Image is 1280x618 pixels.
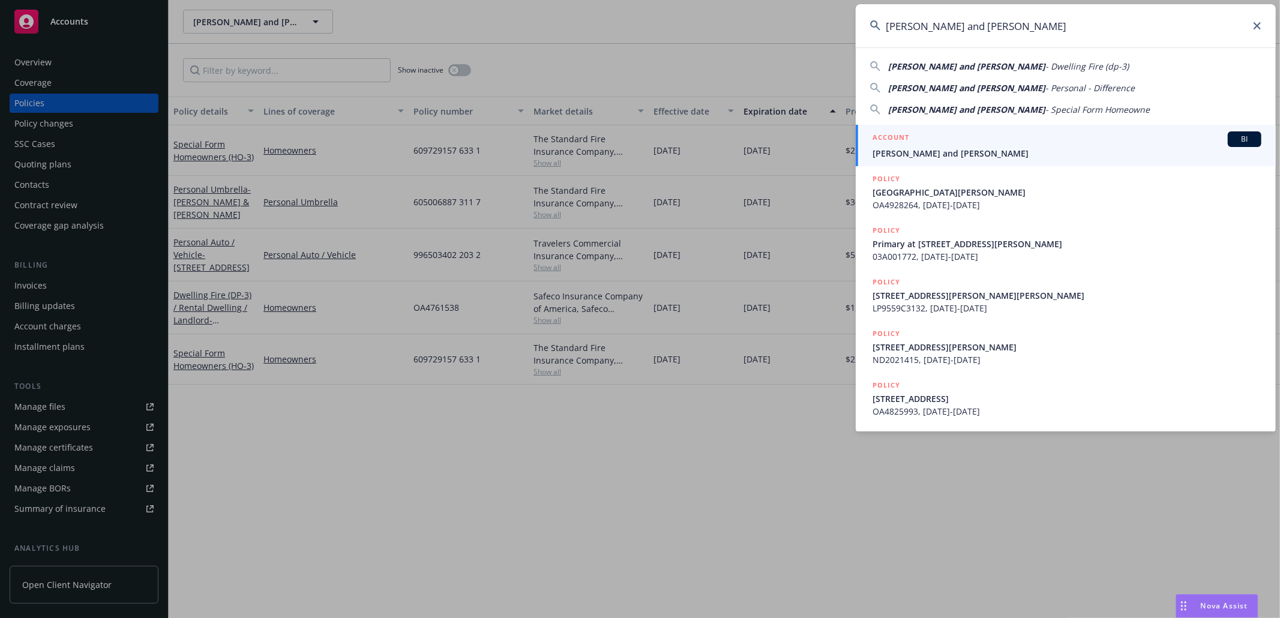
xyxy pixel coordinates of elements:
span: [GEOGRAPHIC_DATA][PERSON_NAME] [873,186,1261,199]
span: - Special Form Homeowne [1045,104,1150,115]
a: POLICYPrimary at [STREET_ADDRESS][PERSON_NAME]03A001772, [DATE]-[DATE] [856,218,1276,269]
a: POLICY[GEOGRAPHIC_DATA][PERSON_NAME]OA4928264, [DATE]-[DATE] [856,166,1276,218]
button: Nova Assist [1176,594,1258,618]
span: [PERSON_NAME] and [PERSON_NAME] [888,104,1045,115]
span: 03A001772, [DATE]-[DATE] [873,250,1261,263]
h5: POLICY [873,276,900,288]
span: [PERSON_NAME] and [PERSON_NAME] [888,61,1045,72]
h5: POLICY [873,379,900,391]
span: [STREET_ADDRESS][PERSON_NAME] [873,341,1261,353]
span: OA4825993, [DATE]-[DATE] [873,405,1261,418]
span: [STREET_ADDRESS][PERSON_NAME][PERSON_NAME] [873,289,1261,302]
span: OA4928264, [DATE]-[DATE] [873,199,1261,211]
span: BI [1233,134,1257,145]
a: ACCOUNTBI[PERSON_NAME] and [PERSON_NAME] [856,125,1276,166]
h5: POLICY [873,328,900,340]
input: Search... [856,4,1276,47]
span: LP9559C3132, [DATE]-[DATE] [873,302,1261,314]
a: POLICY[STREET_ADDRESS]OA4825993, [DATE]-[DATE] [856,373,1276,424]
span: [STREET_ADDRESS] [873,392,1261,405]
a: POLICY[STREET_ADDRESS][PERSON_NAME][PERSON_NAME]LP9559C3132, [DATE]-[DATE] [856,269,1276,321]
h5: ACCOUNT [873,131,909,146]
h5: POLICY [873,173,900,185]
span: Nova Assist [1201,601,1248,611]
span: Primary at [STREET_ADDRESS][PERSON_NAME] [873,238,1261,250]
span: [PERSON_NAME] and [PERSON_NAME] [888,82,1045,94]
span: - Dwelling Fire (dp-3) [1045,61,1129,72]
span: ND2021415, [DATE]-[DATE] [873,353,1261,366]
a: POLICY[STREET_ADDRESS][PERSON_NAME]ND2021415, [DATE]-[DATE] [856,321,1276,373]
h5: POLICY [873,224,900,236]
div: Drag to move [1176,595,1191,617]
span: - Personal - Difference [1045,82,1135,94]
span: [PERSON_NAME] and [PERSON_NAME] [873,147,1261,160]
